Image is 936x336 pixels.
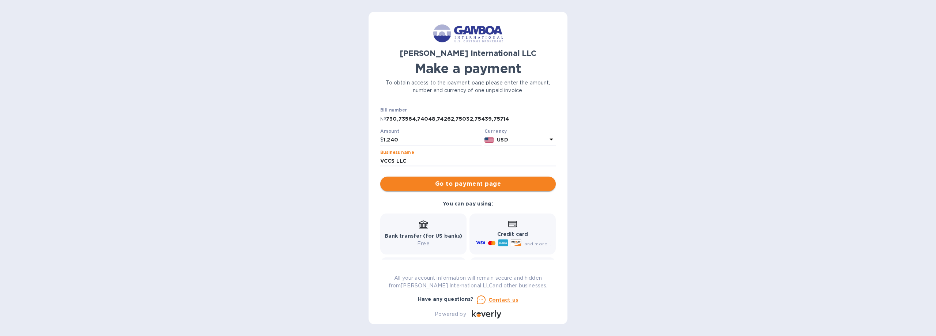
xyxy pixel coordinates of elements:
[384,135,482,146] input: 0.00
[488,297,518,303] u: Contact us
[386,113,556,124] input: Enter bill number
[386,180,550,188] span: Go to payment page
[380,150,414,155] label: Business name
[400,49,536,58] b: [PERSON_NAME] International LLC
[385,233,463,239] b: Bank transfer (for US banks)
[524,241,551,246] span: and more...
[380,136,384,144] p: $
[380,177,556,191] button: Go to payment page
[497,231,528,237] b: Credit card
[380,129,399,134] label: Amount
[380,108,407,113] label: Bill number
[380,79,556,94] p: To obtain access to the payment page please enter the amount, number and currency of one unpaid i...
[380,274,556,290] p: All your account information will remain secure and hidden from [PERSON_NAME] International LLC a...
[380,115,386,123] p: №
[435,310,466,318] p: Powered by
[484,128,507,134] b: Currency
[418,296,474,302] b: Have any questions?
[385,240,463,248] p: Free
[497,137,508,143] b: USD
[443,201,493,207] b: You can pay using:
[484,137,494,143] img: USD
[380,156,556,167] input: Enter business name
[380,61,556,76] h1: Make a payment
